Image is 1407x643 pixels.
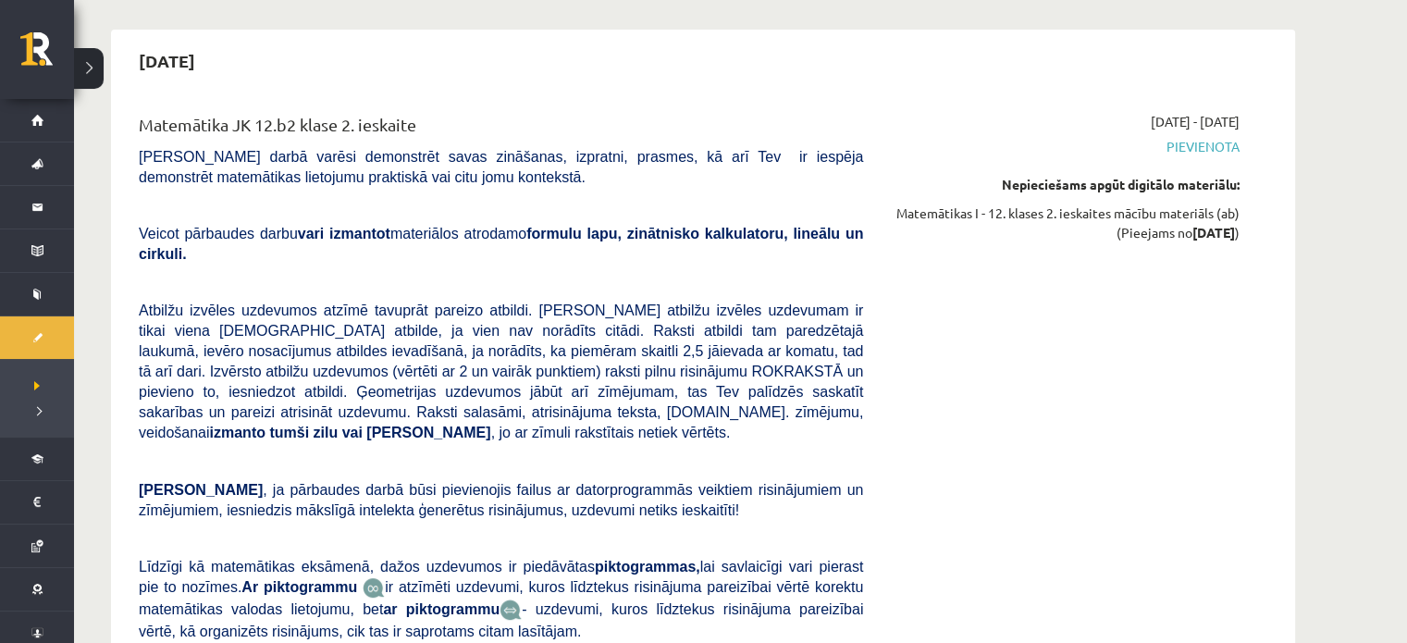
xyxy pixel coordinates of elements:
span: ir atzīmēti uzdevumi, kuros līdztekus risinājuma pareizībai vērtē korektu matemātikas valodas lie... [139,579,863,617]
img: wKvN42sLe3LLwAAAABJRU5ErkJggg== [500,600,522,621]
div: Matemātika JK 12.b2 klase 2. ieskaite [139,112,863,146]
span: [PERSON_NAME] darbā varēsi demonstrēt savas zināšanas, izpratni, prasmes, kā arī Tev ir iespēja d... [139,149,863,185]
span: Pievienota [891,137,1240,156]
b: Ar piktogrammu [241,579,357,595]
b: ar piktogrammu [383,601,500,617]
div: Matemātikas I - 12. klases 2. ieskaites mācību materiāls (ab) (Pieejams no ) [891,204,1240,242]
a: Rīgas 1. Tālmācības vidusskola [20,32,74,79]
span: Līdzīgi kā matemātikas eksāmenā, dažos uzdevumos ir piedāvātas lai savlaicīgi vari pierast pie to... [139,559,863,595]
h2: [DATE] [120,39,214,82]
strong: [DATE] [1192,224,1235,241]
b: vari izmantot [298,226,390,241]
b: izmanto [210,425,265,440]
span: Atbilžu izvēles uzdevumos atzīmē tavuprāt pareizo atbildi. [PERSON_NAME] atbilžu izvēles uzdevuma... [139,303,863,440]
img: JfuEzvunn4EvwAAAAASUVORK5CYII= [363,577,385,599]
b: tumši zilu vai [PERSON_NAME] [269,425,490,440]
b: formulu lapu, zinātnisko kalkulatoru, lineālu un cirkuli. [139,226,863,262]
span: [DATE] - [DATE] [1151,112,1240,131]
span: Veicot pārbaudes darbu materiālos atrodamo [139,226,863,262]
span: [PERSON_NAME] [139,482,263,498]
b: piktogrammas, [595,559,700,575]
span: , ja pārbaudes darbā būsi pievienojis failus ar datorprogrammās veiktiem risinājumiem un zīmējumi... [139,482,863,518]
div: Nepieciešams apgūt digitālo materiālu: [891,175,1240,194]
